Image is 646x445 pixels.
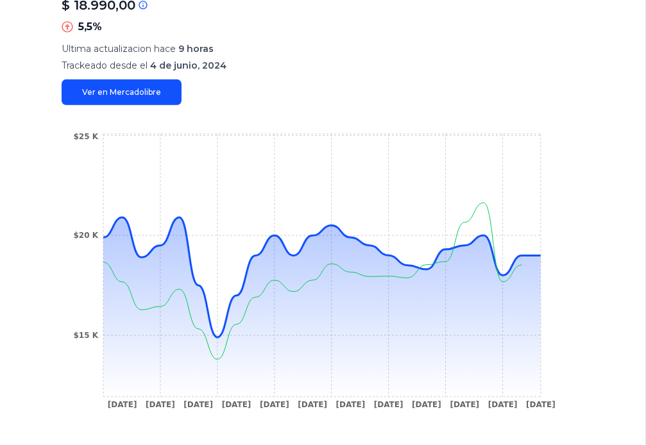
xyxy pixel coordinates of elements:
tspan: [DATE] [374,401,404,410]
tspan: [DATE] [336,401,366,410]
span: Trackeado desde el [62,60,148,71]
span: 9 horas [178,43,214,55]
tspan: [DATE] [260,401,289,410]
tspan: [DATE] [526,401,556,410]
tspan: [DATE] [183,401,213,410]
tspan: [DATE] [222,401,251,410]
tspan: [DATE] [108,401,137,410]
tspan: $25 K [73,132,98,141]
tspan: [DATE] [450,401,480,410]
p: 5,5% [78,19,102,35]
span: 4 de junio, 2024 [150,60,226,71]
tspan: [DATE] [412,401,441,410]
a: Ver en Mercadolibre [62,80,182,105]
tspan: $15 K [73,331,98,340]
tspan: $20 K [73,231,98,240]
span: Ultima actualizacion hace [62,43,176,55]
tspan: [DATE] [298,401,327,410]
tspan: [DATE] [146,401,175,410]
tspan: [DATE] [488,401,518,410]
